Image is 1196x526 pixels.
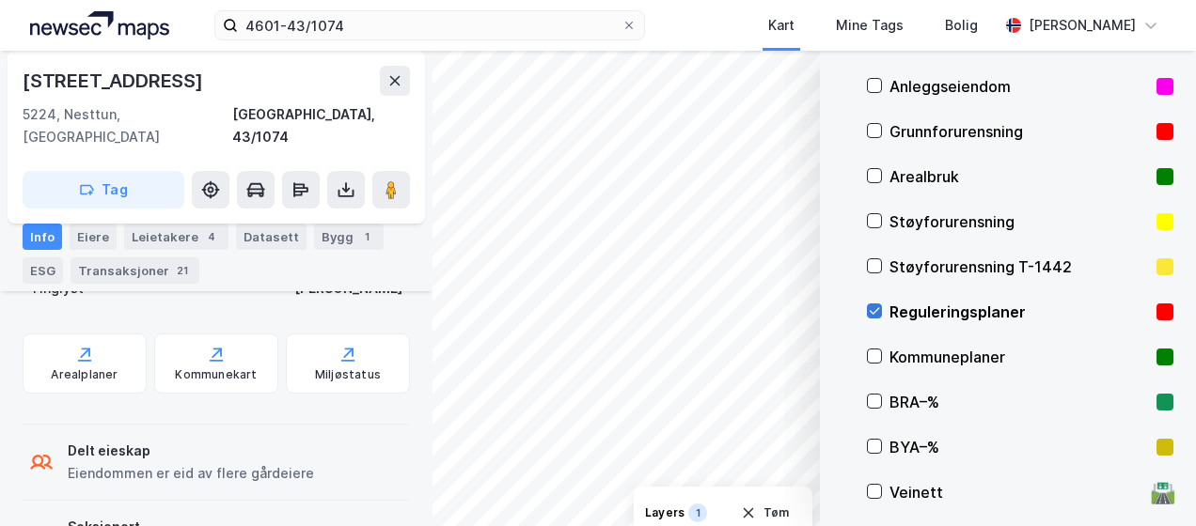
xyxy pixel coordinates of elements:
div: Mine Tags [836,14,904,37]
div: Info [23,224,62,250]
div: Transaksjoner [71,257,199,284]
div: Arealbruk [889,165,1149,188]
div: Kontrollprogram for chat [1102,436,1196,526]
div: Delt eieskap [68,440,314,462]
div: Bygg [314,224,384,250]
div: Layers [645,505,685,520]
div: [GEOGRAPHIC_DATA], 43/1074 [232,103,410,148]
button: Tag [23,171,184,209]
div: [PERSON_NAME] [1029,14,1136,37]
div: Kart [768,14,795,37]
div: Reguleringsplaner [889,301,1149,323]
div: Eiere [70,224,117,250]
div: Grunnforurensning [889,120,1149,143]
div: 1 [688,503,707,522]
div: Anleggseiendom [889,75,1149,98]
div: Veinett [889,481,1143,503]
iframe: Chat Widget [1102,436,1196,526]
div: Bolig [945,14,978,37]
div: ESG [23,257,63,284]
div: Kommuneplaner [889,346,1149,368]
div: Kommunekart [175,367,257,382]
div: Miljøstatus [315,367,381,382]
input: Søk på adresse, matrikkel, gårdeiere, leietakere eller personer [238,11,621,39]
img: logo.a4113a55bc3d86da70a041830d287a7e.svg [30,11,169,39]
div: Støyforurensning [889,210,1149,233]
div: Arealplaner [51,367,118,382]
div: BRA–% [889,391,1149,413]
div: Støyforurensning T-1442 [889,255,1149,278]
div: Eiendommen er eid av flere gårdeiere [68,462,314,485]
div: 21 [173,261,192,280]
div: 4 [202,227,221,246]
div: [STREET_ADDRESS] [23,66,207,96]
div: Datasett [236,224,307,250]
div: 5224, Nesttun, [GEOGRAPHIC_DATA] [23,103,232,148]
div: 1 [357,227,376,246]
div: Leietakere [124,224,228,250]
div: BYA–% [889,436,1149,458]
